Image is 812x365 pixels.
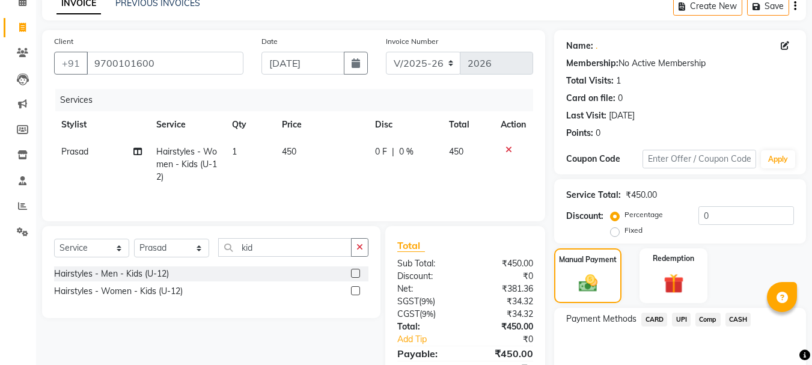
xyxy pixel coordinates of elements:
[566,313,636,325] span: Payment Methods
[225,111,275,138] th: Qty
[54,36,73,47] label: Client
[87,52,243,75] input: Search by Name/Mobile/Email/Code
[449,146,463,157] span: 450
[422,309,433,319] span: 9%
[282,146,296,157] span: 450
[695,313,721,327] span: Comp
[725,313,751,327] span: CASH
[465,270,542,283] div: ₹0
[566,57,618,70] div: Membership:
[643,150,756,168] input: Enter Offer / Coupon Code
[478,333,543,346] div: ₹0
[465,346,542,361] div: ₹450.00
[465,295,542,308] div: ₹34.32
[149,111,225,138] th: Service
[388,283,465,295] div: Net:
[761,150,795,168] button: Apply
[624,209,663,220] label: Percentage
[368,111,442,138] th: Disc
[388,295,465,308] div: ( )
[156,146,217,182] span: Hairstyles - Women - Kids (U-12)
[421,296,433,306] span: 9%
[566,109,606,122] div: Last Visit:
[386,36,438,47] label: Invoice Number
[566,189,621,201] div: Service Total:
[566,153,642,165] div: Coupon Code
[566,57,794,70] div: No Active Membership
[61,146,88,157] span: Prasad
[493,111,533,138] th: Action
[375,146,387,158] span: 0 F
[559,254,617,265] label: Manual Payment
[596,40,597,52] a: .
[626,189,657,201] div: ₹450.00
[218,238,352,257] input: Search or Scan
[465,321,542,333] div: ₹450.00
[465,283,542,295] div: ₹381.36
[397,239,425,252] span: Total
[653,253,694,264] label: Redemption
[596,127,600,140] div: 0
[672,313,691,327] span: UPI
[609,109,635,122] div: [DATE]
[397,296,419,307] span: SGST
[442,111,494,138] th: Total
[392,146,394,158] span: |
[54,52,88,75] button: +91
[54,111,149,138] th: Stylist
[388,333,478,346] a: Add Tip
[566,75,614,87] div: Total Visits:
[566,92,615,105] div: Card on file:
[624,225,643,236] label: Fixed
[388,257,465,270] div: Sub Total:
[388,270,465,283] div: Discount:
[465,308,542,321] div: ₹34.32
[465,257,542,270] div: ₹450.00
[616,75,621,87] div: 1
[275,111,368,138] th: Price
[573,272,603,294] img: _cash.svg
[566,210,603,222] div: Discount:
[388,346,465,361] div: Payable:
[388,321,465,333] div: Total:
[566,127,593,140] div: Points:
[55,89,542,111] div: Services
[618,92,623,105] div: 0
[641,313,667,327] span: CARD
[658,271,690,296] img: _gift.svg
[399,146,414,158] span: 0 %
[397,308,420,319] span: CGST
[388,308,465,321] div: ( )
[261,36,278,47] label: Date
[566,40,593,52] div: Name:
[54,285,183,298] div: Hairstyles - Women - Kids (U-12)
[54,268,169,280] div: Hairstyles - Men - Kids (U-12)
[232,146,237,157] span: 1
